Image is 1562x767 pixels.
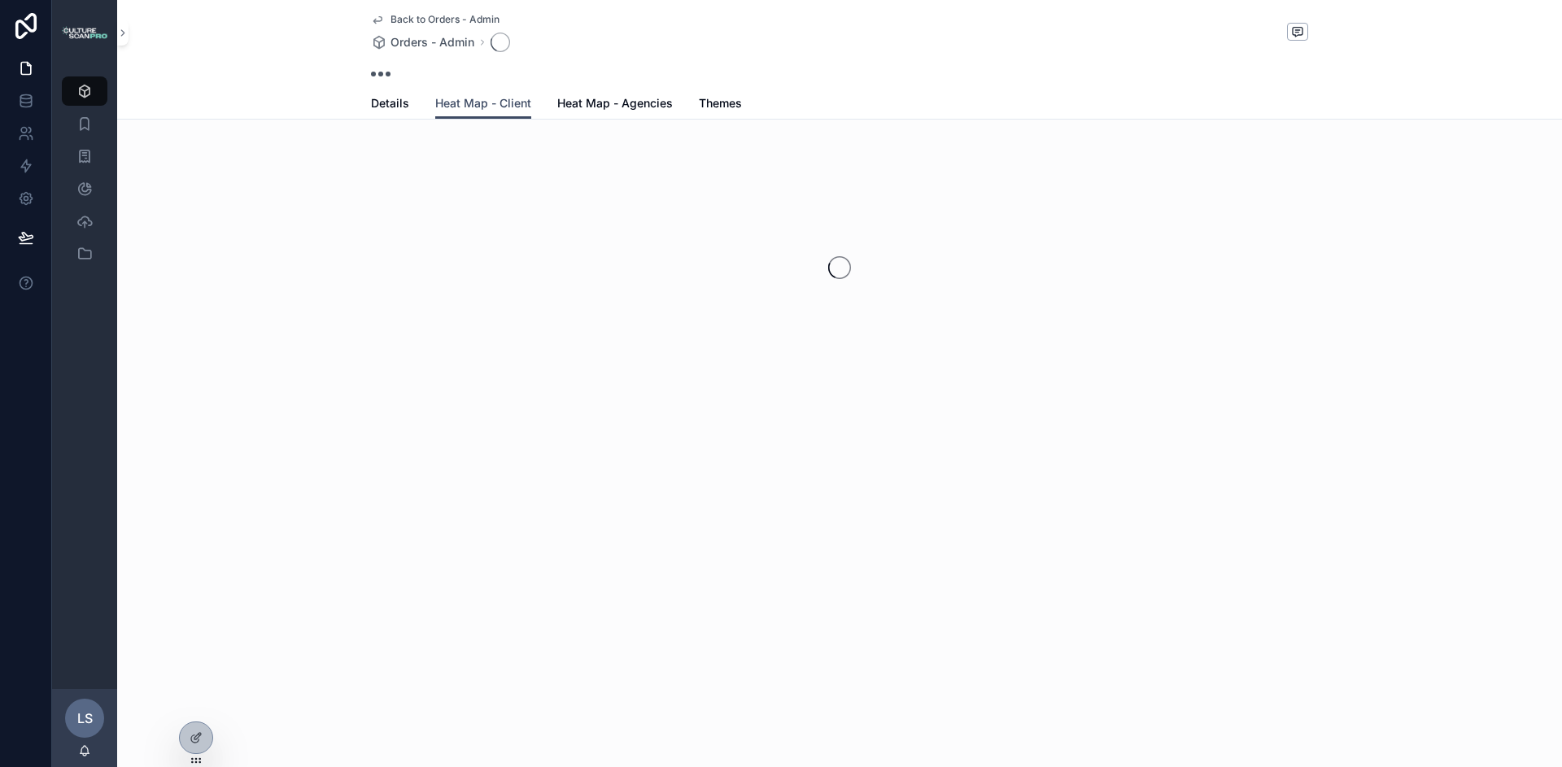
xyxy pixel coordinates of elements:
[52,65,117,290] div: scrollable content
[699,89,742,121] a: Themes
[390,13,500,26] span: Back to Orders - Admin
[371,34,474,50] a: Orders - Admin
[699,95,742,111] span: Themes
[557,89,673,121] a: Heat Map - Agencies
[371,13,500,26] a: Back to Orders - Admin
[371,89,409,121] a: Details
[62,26,107,39] img: App logo
[557,95,673,111] span: Heat Map - Agencies
[371,95,409,111] span: Details
[435,89,531,120] a: Heat Map - Client
[77,708,93,728] span: LS
[435,95,531,111] span: Heat Map - Client
[390,34,474,50] span: Orders - Admin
